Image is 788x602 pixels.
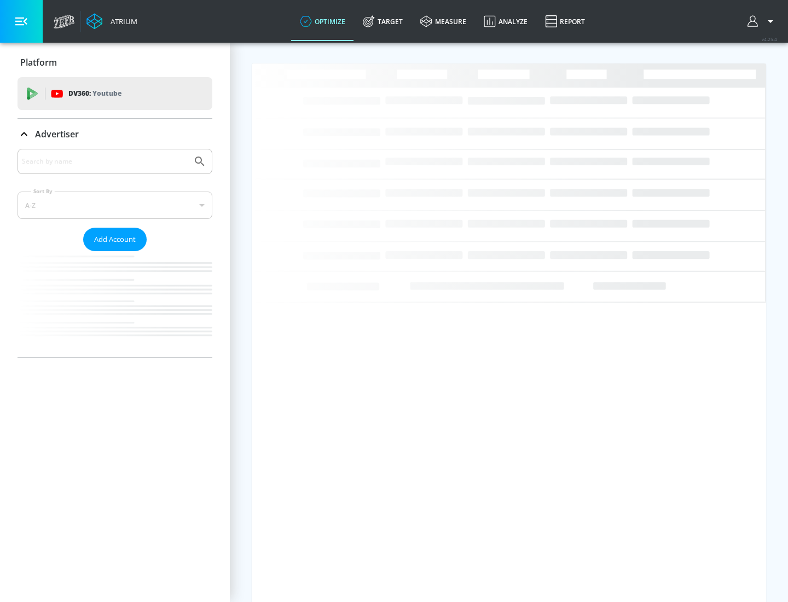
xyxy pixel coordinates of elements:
[18,47,212,78] div: Platform
[83,228,147,251] button: Add Account
[31,188,55,195] label: Sort By
[18,119,212,149] div: Advertiser
[94,233,136,246] span: Add Account
[762,36,777,42] span: v 4.25.4
[92,88,121,99] p: Youtube
[22,154,188,169] input: Search by name
[18,251,212,357] nav: list of Advertiser
[20,56,57,68] p: Platform
[291,2,354,41] a: optimize
[35,128,79,140] p: Advertiser
[68,88,121,100] p: DV360:
[86,13,137,30] a: Atrium
[106,16,137,26] div: Atrium
[354,2,412,41] a: Target
[412,2,475,41] a: measure
[18,192,212,219] div: A-Z
[18,77,212,110] div: DV360: Youtube
[475,2,536,41] a: Analyze
[18,149,212,357] div: Advertiser
[536,2,594,41] a: Report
